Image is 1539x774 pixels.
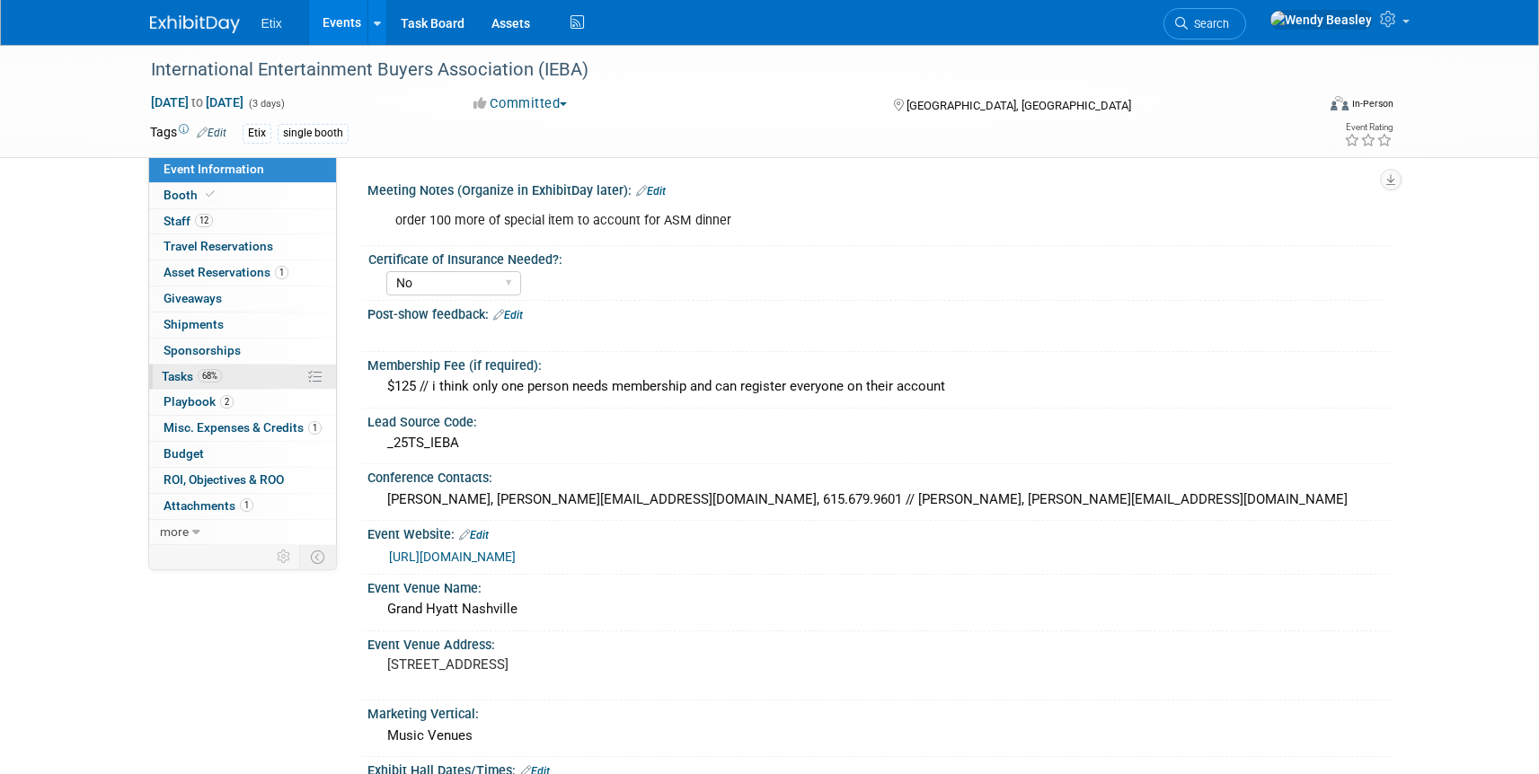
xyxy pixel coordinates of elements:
img: Wendy Beasley [1269,10,1373,30]
div: Event Format [1209,93,1394,120]
span: Search [1188,17,1229,31]
div: order 100 more of special item to account for ASM dinner [383,203,1192,239]
div: Certificate of Insurance Needed?: [368,246,1382,268]
span: 1 [240,498,253,512]
i: Booth reservation complete [206,189,215,199]
div: [PERSON_NAME], [PERSON_NAME][EMAIL_ADDRESS][DOMAIN_NAME], 615.679.9601 // [PERSON_NAME], [PERSON_... [381,486,1376,514]
span: Playbook [164,394,234,409]
span: Booth [164,188,218,202]
div: Event Rating [1344,123,1393,132]
span: Staff [164,214,213,228]
a: Travel Reservations [149,234,336,259]
a: Tasks68% [149,365,336,390]
span: Tasks [162,369,222,383]
span: Attachments [164,498,253,513]
div: Event Website: [367,521,1390,544]
span: Asset Reservations [164,265,288,279]
a: [URL][DOMAIN_NAME] [389,550,516,564]
button: Committed [467,94,574,113]
span: 2 [220,395,234,409]
a: Sponsorships [149,339,336,364]
span: 68% [198,369,222,383]
td: Tags [150,123,226,144]
div: Conference Contacts: [367,464,1390,487]
span: Event Information [164,162,264,176]
a: Edit [493,309,523,321]
span: [GEOGRAPHIC_DATA], [GEOGRAPHIC_DATA] [907,99,1131,112]
span: Giveaways [164,291,222,305]
a: ROI, Objectives & ROO [149,468,336,493]
a: Edit [636,185,666,198]
span: 1 [308,421,322,435]
img: ExhibitDay [150,15,240,33]
span: more [160,524,189,539]
a: Giveaways [149,286,336,312]
div: Event Venue Address: [367,631,1390,654]
a: Budget [149,442,336,467]
div: _25TS_IEBA [381,429,1376,457]
div: Lead Source Code: [367,409,1390,431]
div: Meeting Notes (Organize in ExhibitDay later): [367,177,1390,200]
a: Event Information [149,157,336,182]
div: $125 // i think only one person needs membership and can register everyone on their account [381,373,1376,400]
span: Etix [261,16,282,31]
a: Edit [197,127,226,139]
div: Music Venues [381,722,1376,750]
div: Event Venue Name: [367,575,1390,597]
a: more [149,520,336,545]
a: Edit [459,529,489,541]
pre: [STREET_ADDRESS] [387,656,774,673]
a: Shipments [149,312,336,338]
span: Travel Reservations [164,239,273,253]
a: Staff12 [149,209,336,234]
span: Budget [164,446,204,461]
a: Booth [149,183,336,208]
span: Misc. Expenses & Credits [164,420,322,435]
a: Search [1163,8,1246,40]
img: Format-Inperson.png [1331,96,1349,110]
span: to [189,95,206,110]
a: Attachments1 [149,494,336,519]
a: Playbook2 [149,390,336,415]
div: single booth [278,124,349,143]
div: In-Person [1351,97,1393,110]
span: (3 days) [247,98,285,110]
td: Toggle Event Tabs [299,545,336,568]
span: 12 [195,214,213,227]
a: Misc. Expenses & Credits1 [149,416,336,441]
span: Sponsorships [164,343,241,357]
div: Marketing Vertical: [367,700,1390,723]
div: International Entertainment Buyers Association (IEBA) [145,54,1288,86]
div: Etix [243,124,271,143]
a: Asset Reservations1 [149,260,336,286]
div: Membership Fee (if required): [367,352,1390,374]
div: Grand Hyatt Nashville [381,595,1376,623]
div: Post-show feedback: [367,301,1390,324]
span: ROI, Objectives & ROO [164,472,284,487]
span: 1 [275,266,288,279]
span: Shipments [164,317,224,331]
span: [DATE] [DATE] [150,94,244,110]
td: Personalize Event Tab Strip [269,545,300,568]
